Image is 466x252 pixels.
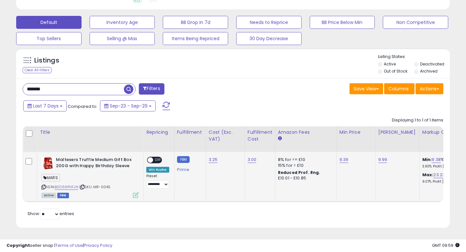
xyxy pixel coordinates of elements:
button: BB Drop in 7d [163,16,228,29]
span: Columns [388,86,409,92]
a: 3.00 [248,156,257,163]
button: Last 7 Days [23,100,67,111]
button: Sep-23 - Sep-29 [100,100,156,111]
button: Selling @ Max [90,32,155,45]
span: Sep-23 - Sep-29 [110,103,148,109]
div: Min Price [339,129,373,136]
b: Min: [422,156,432,163]
button: Save View [349,83,383,94]
a: 9.38 [432,156,441,163]
div: Cost (Exc. VAT) [209,129,242,143]
a: 23.23 [433,172,445,178]
a: Terms of Use [55,242,83,248]
div: 8% for <= £10 [278,157,332,163]
span: All listings currently available for purchase on Amazon [41,193,56,198]
a: 9.39 [339,156,349,163]
button: Filters [139,83,164,95]
div: Fulfillment [177,129,203,136]
b: Reduced Prof. Rng. [278,170,320,175]
button: Items Being Repriced [163,32,228,45]
label: Active [384,61,396,67]
p: Listing States: [378,54,450,60]
div: Fulfillment Cost [248,129,272,143]
button: Default [16,16,82,29]
span: OFF [153,157,163,163]
label: Archived [420,68,438,74]
div: Preset: [146,174,169,189]
div: ASIN: [41,157,139,197]
a: Privacy Policy [84,242,112,248]
button: BB Price Below Min [310,16,375,29]
label: Deactivated [420,61,444,67]
h5: Listings [34,56,59,65]
div: Prime [177,165,201,172]
span: FBM [57,193,69,198]
span: Show: entries [28,211,74,217]
a: 3.25 [209,156,218,163]
button: Columns [384,83,415,94]
div: [PERSON_NAME] [378,129,417,136]
label: Out of Stock [384,68,407,74]
div: Clear All Filters [23,67,51,73]
span: | SKU: MR-0045 [79,184,110,189]
div: Displaying 1 to 1 of 1 items [392,117,443,123]
button: Inventory Age [90,16,155,29]
img: 418ZFe-Hj1L._SL40_.jpg [41,157,54,170]
button: Non Competitive [383,16,448,29]
b: Max: [422,172,434,178]
button: Top Sellers [16,32,82,45]
span: Last 7 Days [33,103,59,109]
b: Maltesers Truffle Medium Gift Box 200G with Happy Birthday Sleeve [56,157,135,170]
span: MARS [41,174,60,181]
span: 2025-10-7 09:59 GMT [432,242,460,248]
span: Compared to: [68,103,97,109]
strong: Copyright [6,242,30,248]
button: Actions [416,83,443,94]
div: Repricing [146,129,172,136]
div: Amazon Fees [278,129,334,136]
div: £10.01 - £10.85 [278,176,332,181]
a: 9.99 [378,156,387,163]
small: Amazon Fees. [278,136,282,142]
div: Title [40,129,141,136]
button: Needs to Reprice [236,16,302,29]
div: Win BuyBox [146,167,169,173]
a: B0D66PHFJN [55,184,78,190]
small: FBM [177,156,190,163]
button: 30 Day Decrease [236,32,302,45]
div: seller snap | | [6,243,112,249]
div: 15% for > £10 [278,163,332,168]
